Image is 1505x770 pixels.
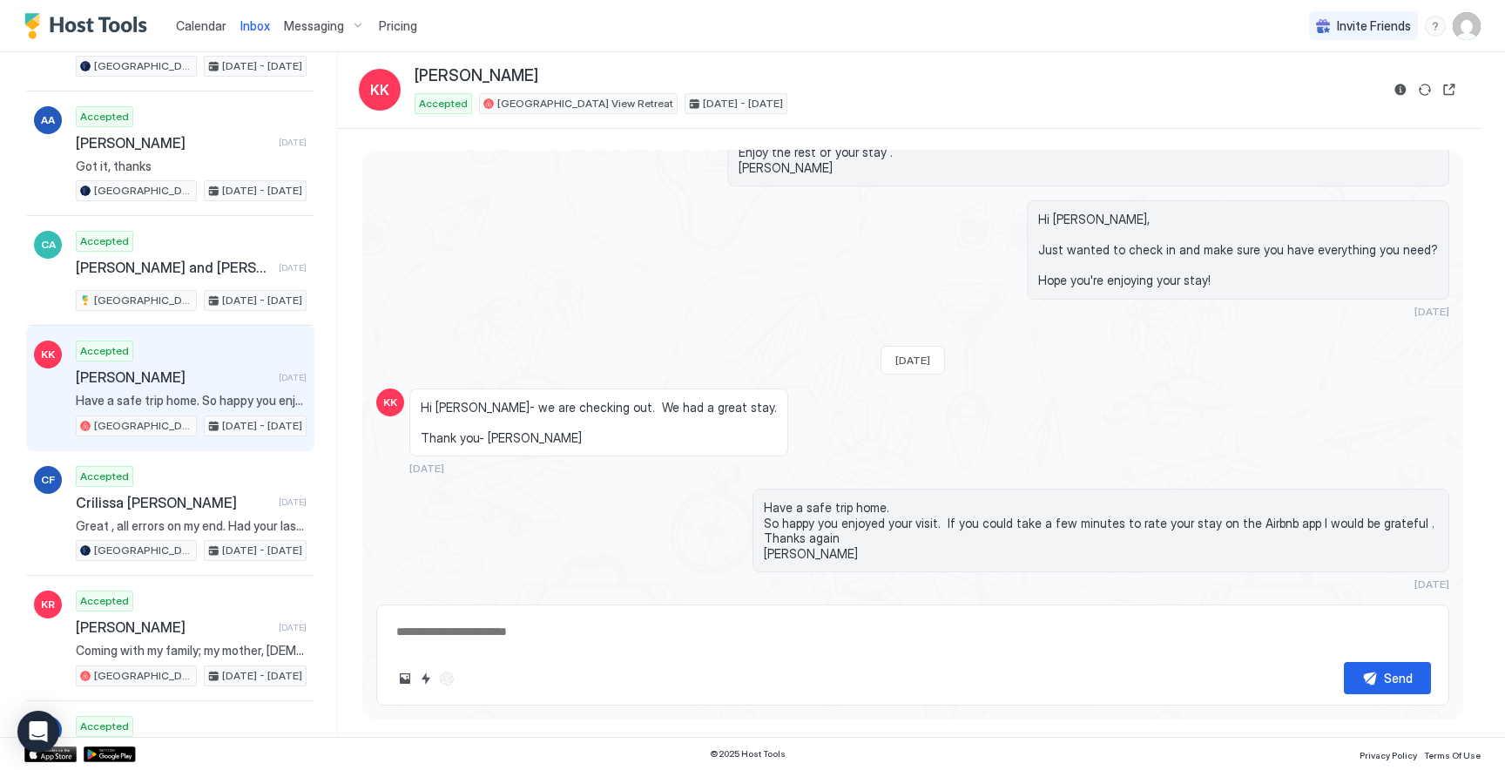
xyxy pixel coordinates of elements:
[1344,662,1431,694] button: Send
[383,395,397,410] span: KK
[94,418,192,434] span: [GEOGRAPHIC_DATA] View Retreat
[94,543,192,558] span: [GEOGRAPHIC_DATA] View Retreat
[76,393,307,409] span: Have a safe trip home. So happy you enjoyed your visit. If you could take a few minutes to rate y...
[764,500,1438,561] span: Have a safe trip home. So happy you enjoyed your visit. If you could take a few minutes to rate y...
[1425,16,1446,37] div: menu
[76,618,272,636] span: [PERSON_NAME]
[703,96,783,111] span: [DATE] - [DATE]
[1390,79,1411,100] button: Reservation information
[1414,577,1449,591] span: [DATE]
[80,469,129,484] span: Accepted
[84,746,136,762] a: Google Play Store
[1439,79,1460,100] button: Open reservation
[1038,212,1438,288] span: Hi [PERSON_NAME], Just wanted to check in and make sure you have everything you need? Hope you're...
[94,668,192,684] span: [GEOGRAPHIC_DATA] View Retreat
[1424,750,1481,760] span: Terms Of Use
[94,58,192,74] span: [GEOGRAPHIC_DATA] View Retreat
[240,17,270,35] a: Inbox
[421,400,777,446] span: Hi [PERSON_NAME]- we are checking out. We had a great stay. Thank you- [PERSON_NAME]
[80,109,129,125] span: Accepted
[710,748,786,760] span: © 2025 Host Tools
[370,79,389,100] span: KK
[379,18,417,34] span: Pricing
[1414,79,1435,100] button: Sync reservation
[80,719,129,734] span: Accepted
[41,112,55,128] span: AA
[41,472,55,488] span: CF
[76,259,272,276] span: [PERSON_NAME] and [PERSON_NAME]
[240,18,270,33] span: Inbox
[76,134,272,152] span: [PERSON_NAME]
[24,13,155,39] a: Host Tools Logo
[395,668,415,689] button: Upload image
[222,668,302,684] span: [DATE] - [DATE]
[279,262,307,274] span: [DATE]
[895,354,930,367] span: [DATE]
[497,96,673,111] span: [GEOGRAPHIC_DATA] View Retreat
[76,643,307,659] span: Coming with my family; my mother, [DEMOGRAPHIC_DATA] kids, my brother and his wife and [PERSON_NA...
[1414,305,1449,318] span: [DATE]
[222,183,302,199] span: [DATE] - [DATE]
[94,293,192,308] span: [GEOGRAPHIC_DATA] View Retreat
[419,96,468,111] span: Accepted
[222,58,302,74] span: [DATE] - [DATE]
[415,668,436,689] button: Quick reply
[279,137,307,148] span: [DATE]
[80,343,129,359] span: Accepted
[1424,745,1481,763] a: Terms Of Use
[415,66,538,86] span: [PERSON_NAME]
[222,293,302,308] span: [DATE] - [DATE]
[76,518,307,534] span: Great , all errors on my end. Had your last name spelled Fender. Any questions come up just let m...
[41,347,55,362] span: KK
[176,18,226,33] span: Calendar
[76,368,272,386] span: [PERSON_NAME]
[76,159,307,174] span: Got it, thanks
[279,372,307,383] span: [DATE]
[76,494,272,511] span: Crilissa [PERSON_NAME]
[41,597,55,612] span: KR
[284,18,344,34] span: Messaging
[279,622,307,633] span: [DATE]
[1337,18,1411,34] span: Invite Friends
[1360,750,1417,760] span: Privacy Policy
[409,462,444,475] span: [DATE]
[1453,12,1481,40] div: User profile
[80,593,129,609] span: Accepted
[1360,745,1417,763] a: Privacy Policy
[176,17,226,35] a: Calendar
[17,711,59,753] div: Open Intercom Messenger
[222,418,302,434] span: [DATE] - [DATE]
[279,496,307,508] span: [DATE]
[80,233,129,249] span: Accepted
[1384,669,1413,687] div: Send
[41,237,56,253] span: CA
[222,543,302,558] span: [DATE] - [DATE]
[24,746,77,762] a: App Store
[94,183,192,199] span: [GEOGRAPHIC_DATA] View Retreat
